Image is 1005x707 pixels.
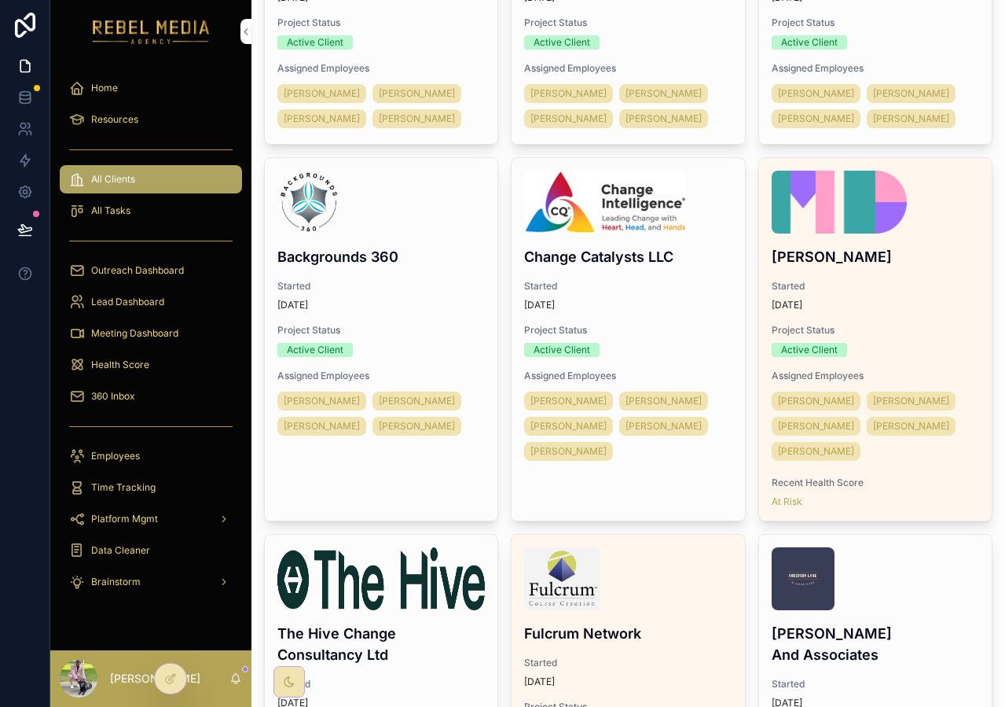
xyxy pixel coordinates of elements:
span: Lead Dashboard [91,296,164,308]
a: [PERSON_NAME] [524,392,613,411]
a: Data Cleaner [60,536,242,565]
span: [PERSON_NAME] [873,87,949,100]
a: At Risk [772,495,802,508]
span: [PERSON_NAME] [530,395,607,407]
img: App logo [93,19,210,44]
img: hive__combined_logo_green.png [277,547,485,610]
span: [PERSON_NAME] [778,445,854,458]
a: 360 Inbox [60,382,242,411]
span: Meeting Dashboard [91,327,178,340]
span: All Tasks [91,204,130,217]
a: [PERSON_NAME] [524,417,613,436]
p: [DATE] [524,676,555,688]
span: 360 Inbox [91,390,135,403]
a: [PERSON_NAME] [772,84,860,103]
a: [PERSON_NAME] [772,109,860,128]
p: [PERSON_NAME] [110,671,200,687]
a: [PERSON_NAME] [867,417,955,436]
span: [PERSON_NAME] [873,395,949,407]
a: All Clients [60,165,242,193]
span: Project Status [524,324,732,337]
span: Project Status [772,17,979,29]
a: Time Tracking [60,473,242,502]
span: [PERSON_NAME] [284,395,360,407]
span: Started [524,280,732,293]
div: Active Client [534,343,590,357]
span: Assigned Employees [277,370,485,382]
span: [PERSON_NAME] [284,112,360,125]
span: [PERSON_NAME] [379,87,455,100]
span: [PERSON_NAME] [530,445,607,458]
span: Data Cleaner [91,544,150,557]
a: [PERSON_NAME] [372,392,461,411]
a: Melanie_Deziel_Logo_Icon.png[PERSON_NAME]Started[DATE]Project StatusActive ClientAssigned Employe... [758,157,992,521]
div: Active Client [287,343,343,357]
a: [PERSON_NAME] [619,109,708,128]
h4: Fulcrum Network [524,623,732,644]
span: Outreach Dashboard [91,264,184,277]
span: Started [524,657,732,669]
span: [PERSON_NAME] [873,420,949,433]
span: [PERSON_NAME] [873,112,949,125]
a: Home [60,74,242,102]
span: Project Status [524,17,732,29]
a: Resources [60,105,242,134]
span: Resources [91,113,138,126]
span: [PERSON_NAME] [284,87,360,100]
a: Health Score [60,351,242,379]
a: sitelogo_05032023_c.png.webpChange Catalysts LLCStarted[DATE]Project StatusActive ClientAssigned ... [511,157,745,521]
a: [PERSON_NAME] [619,84,708,103]
a: Brainstorm [60,568,242,596]
img: b360-logo-(2025_03_18-21_58_07-UTC).png [277,171,340,234]
a: [PERSON_NAME] [277,84,366,103]
a: Outreach Dashboard [60,256,242,285]
p: [DATE] [772,299,802,311]
a: Platform Mgmt [60,505,242,533]
h4: Change Catalysts LLC [524,246,732,267]
a: All Tasks [60,197,242,225]
a: [PERSON_NAME] [772,417,860,436]
span: Platform Mgmt [91,513,158,525]
span: [PERSON_NAME] [379,395,455,407]
a: [PERSON_NAME] [524,109,613,128]
span: Started [277,678,485,690]
a: [PERSON_NAME] [867,84,955,103]
div: Active Client [781,35,838,50]
h4: [PERSON_NAME] And Associates [772,623,979,665]
a: b360-logo-(2025_03_18-21_58_07-UTC).pngBackgrounds 360Started[DATE]Project StatusActive ClientAss... [264,157,498,521]
div: Active Client [287,35,343,50]
span: [PERSON_NAME] [778,395,854,407]
a: [PERSON_NAME] [867,109,955,128]
h4: The Hive Change Consultancy Ltd [277,623,485,665]
span: Project Status [772,324,979,337]
span: Assigned Employees [524,370,732,382]
img: Blue-Logo.png [772,547,834,610]
span: Assigned Employees [524,62,732,75]
span: [PERSON_NAME] [530,87,607,100]
a: Lead Dashboard [60,288,242,316]
img: Melanie_Deziel_Logo_Icon.png [772,171,907,234]
h4: Backgrounds 360 [277,246,485,267]
span: Assigned Employees [772,370,979,382]
span: [PERSON_NAME] [778,112,854,125]
span: Project Status [277,17,485,29]
span: [PERSON_NAME] [625,87,702,100]
div: Active Client [781,343,838,357]
span: [PERSON_NAME] [778,420,854,433]
span: [PERSON_NAME] [778,87,854,100]
div: scrollable content [50,63,251,617]
span: All Clients [91,173,135,186]
a: [PERSON_NAME] [277,392,366,411]
a: Employees [60,442,242,470]
span: [PERSON_NAME] [379,420,455,433]
a: [PERSON_NAME] [277,417,366,436]
p: [DATE] [524,299,555,311]
span: [PERSON_NAME] [379,112,455,125]
a: [PERSON_NAME] [772,392,860,411]
span: Assigned Employees [277,62,485,75]
a: [PERSON_NAME] [619,417,708,436]
span: Recent Health Score [772,477,979,489]
span: [PERSON_NAME] [625,112,702,125]
h4: [PERSON_NAME] [772,246,979,267]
